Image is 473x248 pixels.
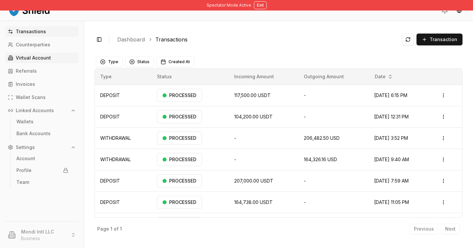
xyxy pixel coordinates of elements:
[5,26,79,37] a: Transactions
[16,145,35,150] p: Settings
[14,116,71,127] a: Wallets
[16,56,51,60] p: Virtual Account
[229,69,299,85] th: Incoming Amount
[374,199,409,205] span: [DATE] 11:05 PM
[16,131,51,136] p: Bank Accounts
[16,42,50,47] p: Counterparties
[95,69,152,85] th: Type
[16,108,54,113] p: Linked Accounts
[95,191,152,213] td: DEPOSIT
[157,132,202,145] div: PROCESSED
[304,92,306,98] span: -
[417,34,462,45] button: Transaction
[157,196,202,209] div: PROCESSED
[16,168,32,173] p: Profile
[157,174,202,187] div: PROCESSED
[372,71,395,82] button: Date
[234,157,236,162] span: -
[14,128,71,139] a: Bank Accounts
[374,178,409,184] span: [DATE] 7:59 AM
[95,170,152,191] td: DEPOSIT
[430,36,457,43] span: Transaction
[304,114,306,119] span: -
[110,227,112,231] p: 1
[14,177,71,187] a: Team
[234,135,236,141] span: -
[152,69,229,85] th: Status
[96,57,123,67] button: Type
[157,110,202,123] div: PROCESSED
[16,119,34,124] p: Wallets
[304,178,306,184] span: -
[155,36,188,43] a: Transactions
[125,57,154,67] button: Status
[304,157,337,162] span: 164,326.16 USD
[14,153,71,164] a: Account
[114,227,119,231] p: of
[304,135,340,141] span: 206,482.50 USD
[5,66,79,76] a: Referrals
[169,59,190,64] span: Created At
[157,153,202,166] div: PROCESSED
[374,157,409,162] span: [DATE] 9:40 AM
[16,82,35,87] p: Invoices
[5,142,79,153] button: Settings
[5,39,79,50] a: Counterparties
[16,180,29,185] p: Team
[207,3,251,8] span: Spectator Mode Active
[14,165,71,176] a: Profile
[95,149,152,170] td: WITHDRAWAL
[304,199,306,205] span: -
[16,29,46,34] p: Transactions
[95,85,152,106] td: DEPOSIT
[117,36,145,43] a: Dashboard
[374,135,408,141] span: [DATE] 3:52 PM
[16,69,37,73] p: Referrals
[157,89,202,102] div: PROCESSED
[97,227,109,231] p: Page
[5,79,79,89] a: Invoices
[95,127,152,149] td: WITHDRAWAL
[234,199,273,205] span: 164,738.00 USDT
[254,1,267,9] button: Exit
[120,227,122,231] p: 1
[374,92,407,98] span: [DATE] 6:15 PM
[374,114,409,119] span: [DATE] 12:31 PM
[157,217,202,230] div: PROCESSED
[117,36,397,43] nav: breadcrumb
[5,105,79,116] button: Linked Accounts
[16,95,46,100] p: Wallet Scans
[5,92,79,103] a: Wallet Scans
[95,213,152,234] td: WITHDRAWAL
[299,69,369,85] th: Outgoing Amount
[95,106,152,127] td: DEPOSIT
[156,57,194,67] button: Created At
[234,92,271,98] span: 117,500.00 USDT
[234,114,273,119] span: 104,200.00 USDT
[5,53,79,63] a: Virtual Account
[16,156,35,161] p: Account
[234,178,273,184] span: 207,000.00 USDT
